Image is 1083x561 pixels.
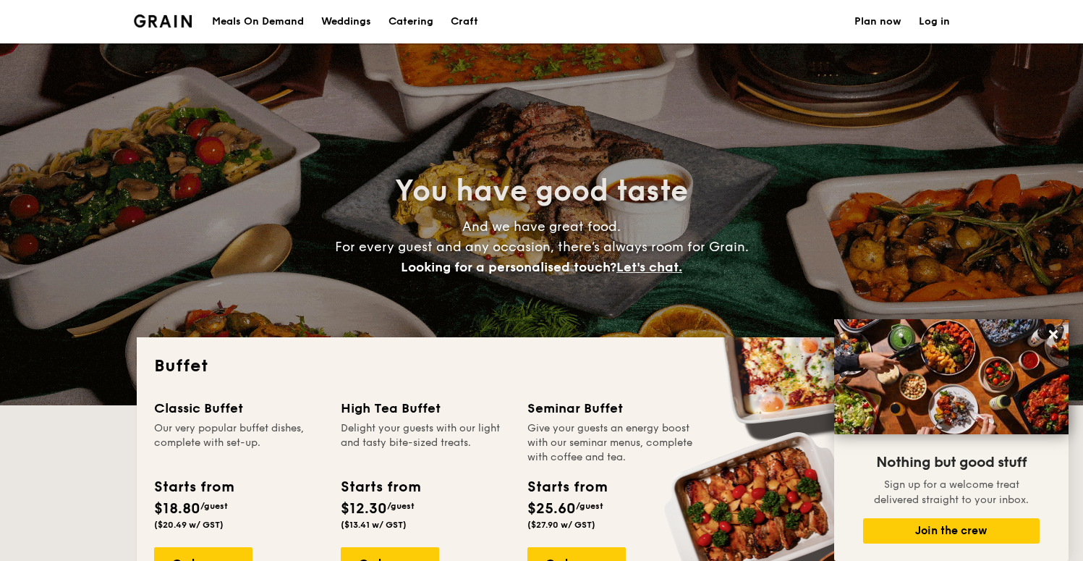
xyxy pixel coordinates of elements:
span: /guest [200,501,228,511]
div: Starts from [154,476,233,498]
div: Starts from [527,476,606,498]
button: Join the crew [863,518,1040,544]
h2: Buffet [154,355,930,378]
span: ($27.90 w/ GST) [527,520,595,530]
span: $18.80 [154,500,200,518]
div: Give your guests an energy boost with our seminar menus, complete with coffee and tea. [527,421,697,465]
div: High Tea Buffet [341,398,510,418]
span: $25.60 [527,500,576,518]
span: /guest [387,501,415,511]
span: /guest [576,501,603,511]
span: Nothing but good stuff [876,454,1027,471]
div: Seminar Buffet [527,398,697,418]
span: Looking for a personalised touch? [401,259,616,275]
div: Starts from [341,476,420,498]
button: Close [1042,323,1065,346]
div: Our very popular buffet dishes, complete with set-up. [154,421,323,465]
span: $12.30 [341,500,387,518]
a: Logotype [134,14,192,28]
img: Grain [134,14,192,28]
span: ($20.49 w/ GST) [154,520,224,530]
div: Delight your guests with our light and tasty bite-sized treats. [341,421,510,465]
span: Sign up for a welcome treat delivered straight to your inbox. [874,478,1029,506]
span: ($13.41 w/ GST) [341,520,407,530]
span: Let's chat. [616,259,682,275]
img: DSC07876-Edit02-Large.jpeg [834,319,1069,434]
div: Classic Buffet [154,398,323,418]
span: You have good taste [395,174,688,208]
span: And we have great food. For every guest and any occasion, there’s always room for Grain. [335,219,749,275]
